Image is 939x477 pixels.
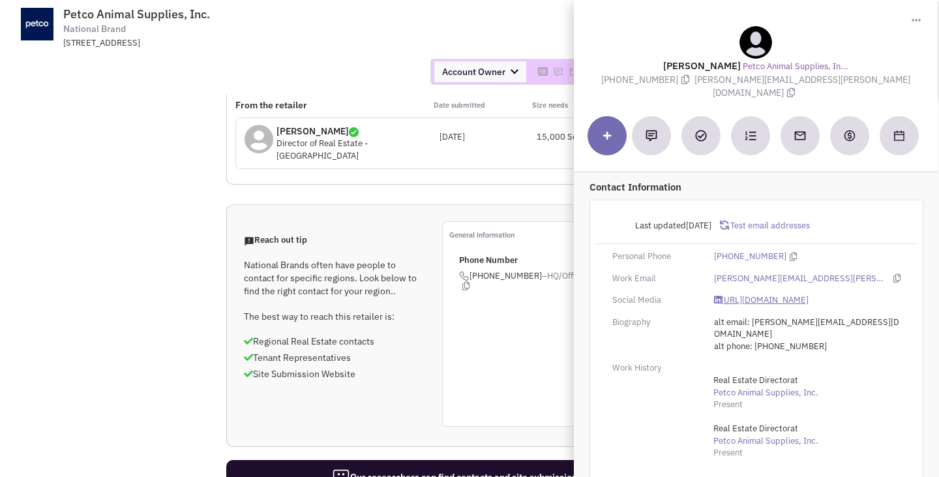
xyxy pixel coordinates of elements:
[434,61,526,82] span: Account Owner
[713,423,790,434] span: Real Estate Director
[713,399,743,410] span: Present
[244,335,425,348] p: Regional Real Estate contacts
[459,270,623,291] span: [PHONE_NUMBER]
[843,129,856,142] img: Create a deal
[244,234,307,245] span: Reach out tip
[604,273,706,285] div: Work Email
[604,294,706,307] div: Social Media
[894,131,904,141] img: Schedule a Meeting
[537,131,634,144] div: 15,000 Sqft
[714,273,886,285] a: [PERSON_NAME][EMAIL_ADDRESS][PERSON_NAME][DOMAIN_NAME]
[713,375,790,386] span: Real Estate Director
[589,180,923,194] p: Contact Information
[434,99,533,112] p: Date submitted
[713,387,818,399] a: Petco Animal Supplies, Inc.
[695,130,707,142] img: Add a Task
[604,316,706,329] div: Biography
[694,74,910,99] span: [PERSON_NAME][EMAIL_ADDRESS][PERSON_NAME][DOMAIN_NAME]
[714,251,786,263] a: [PHONE_NUMBER]
[276,125,440,138] p: [PERSON_NAME]
[713,375,818,398] span: at
[601,74,694,85] span: [PHONE_NUMBER]
[686,220,711,231] span: [DATE]
[604,362,706,375] div: Work History
[713,423,818,446] span: at
[244,258,425,298] p: National Brands often have people to contact for specific regions. Look below to find the right c...
[459,271,469,281] img: icon-phone.png
[244,310,425,323] p: The best way to reach this retailer is:
[663,59,741,72] lable: [PERSON_NAME]
[569,67,579,77] img: Please add to your accounts
[714,316,899,352] span: alt email: [PERSON_NAME][EMAIL_ADDRESS][DOMAIN_NAME] alt phone: [PHONE_NUMBER]
[739,26,772,59] img: teammate.png
[553,67,563,77] img: Please add to your accounts
[729,220,810,231] span: Test email addresses
[244,367,425,380] p: Site Submission Website
[604,213,720,238] div: Last updated
[63,22,126,36] span: National Brand
[542,270,584,281] span: –HQ/Office
[63,37,404,50] div: [STREET_ADDRESS]
[714,294,809,307] a: [URL][DOMAIN_NAME]
[349,127,359,137] img: icon-verified.png
[276,138,368,161] span: Director of Real Estate - [GEOGRAPHIC_DATA]
[244,351,425,364] p: Tenant Representatives
[743,61,848,73] a: Petco Animal Supplies, In...
[794,129,807,142] img: Send an email
[604,251,706,263] div: Personal Phone
[713,435,818,448] a: Petco Animal Supplies, Inc.
[459,254,623,267] p: Phone Number
[532,99,631,112] p: Size needs
[449,228,623,241] p: General information
[745,130,756,142] img: Subscribe to a cadence
[235,99,434,112] p: From the retailer
[713,447,743,458] span: Present
[63,7,210,22] span: Petco Animal Supplies, Inc.
[646,130,657,142] img: Add a note
[440,131,537,144] div: [DATE]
